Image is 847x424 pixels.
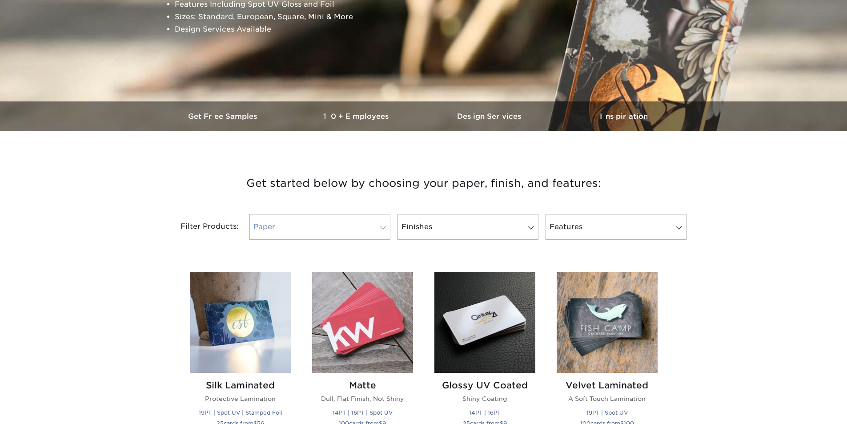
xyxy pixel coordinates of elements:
[434,380,535,391] h2: Glossy UV Coated
[249,214,390,240] a: Paper
[290,101,424,131] a: 10+ Employees
[164,163,684,203] h3: Get started below by choosing your paper, finish, and features:
[557,394,658,403] p: A Soft Touch Lamination
[157,214,246,240] div: Filter Products:
[557,112,690,121] h3: Inspiration
[199,409,282,416] small: 19PT | Spot UV | Stamped Foil
[190,380,291,391] h2: Silk Laminated
[557,101,690,131] a: Inspiration
[557,380,658,391] h2: Velvet Laminated
[546,214,686,240] a: Features
[190,394,291,403] p: Protective Lamination
[434,272,535,373] img: Glossy UV Coated Business Cards
[190,272,291,373] img: Silk Laminated Business Cards
[434,394,535,403] p: Shiny Coating
[424,101,557,131] a: Design Services
[157,112,290,121] h3: Get Free Samples
[424,112,557,121] h3: Design Services
[312,394,413,403] p: Dull, Flat Finish, Not Shiny
[557,272,658,373] img: Velvet Laminated Business Cards
[290,112,424,121] h3: 10+ Employees
[175,11,688,23] li: Sizes: Standard, European, Square, Mini & More
[469,409,501,416] small: 14PT | 16PT
[333,409,393,416] small: 14PT | 16PT | Spot UV
[175,23,688,36] li: Design Services Available
[397,214,538,240] a: Finishes
[312,380,413,391] h2: Matte
[586,409,628,416] small: 19PT | Spot UV
[157,101,290,131] a: Get Free Samples
[312,272,413,373] img: Matte Business Cards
